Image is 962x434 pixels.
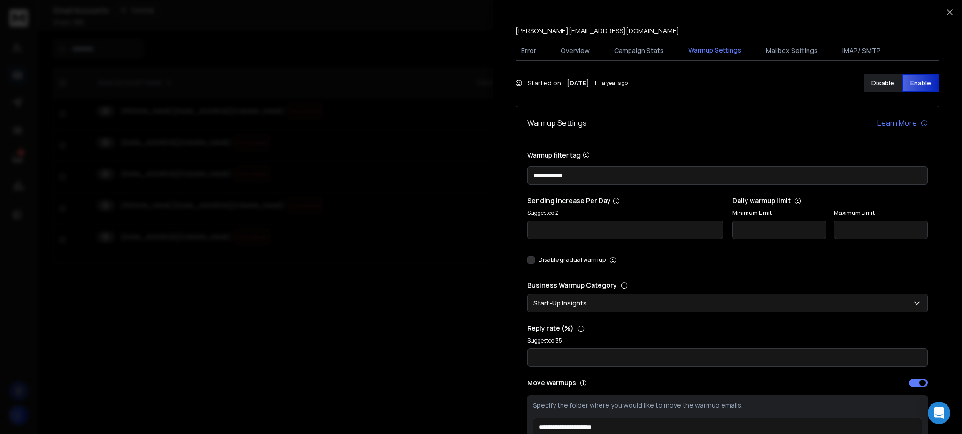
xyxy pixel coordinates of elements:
[928,402,950,424] div: Open Intercom Messenger
[834,209,928,217] label: Maximum Limit
[527,117,587,129] h1: Warmup Settings
[539,256,606,264] label: Disable gradual warmup
[527,209,723,217] p: Suggested 2
[567,78,589,88] strong: [DATE]
[533,401,922,410] p: Specify the folder where you would like to move the warmup emails.
[516,78,628,88] div: Started on
[837,40,886,61] button: IMAP/ SMTP
[864,74,902,92] button: Disable
[527,281,928,290] p: Business Warmup Category
[760,40,823,61] button: Mailbox Settings
[732,196,928,206] p: Daily warmup limit
[527,324,928,333] p: Reply rate (%)
[533,298,591,308] p: Start-Up Insights
[595,78,596,88] span: |
[527,152,928,159] label: Warmup filter tag
[527,196,723,206] p: Sending Increase Per Day
[527,337,928,344] p: Suggested 35
[602,79,628,87] span: a year ago
[902,74,940,92] button: Enable
[555,40,595,61] button: Overview
[877,117,928,129] a: Learn More
[683,40,747,61] button: Warmup Settings
[732,209,826,217] label: Minimum Limit
[608,40,670,61] button: Campaign Stats
[864,74,939,92] button: DisableEnable
[516,26,679,36] p: [PERSON_NAME][EMAIL_ADDRESS][DOMAIN_NAME]
[527,378,725,388] p: Move Warmups
[516,40,542,61] button: Error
